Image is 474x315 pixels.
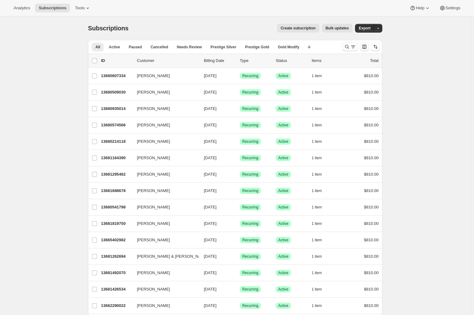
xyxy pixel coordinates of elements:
span: 1 item [312,303,322,308]
span: [PERSON_NAME] & [PERSON_NAME] [137,253,208,260]
div: 13665402982[PERSON_NAME][DATE]SuccessRecurringSuccessActive1 item$810.00 [101,236,379,244]
span: Active [278,221,288,226]
button: [PERSON_NAME] [133,186,195,196]
button: Settings [436,4,464,12]
span: Cancelled [151,45,168,50]
button: [PERSON_NAME] [133,219,195,229]
span: [DATE] [204,238,217,242]
span: $810.00 [364,238,379,242]
span: $810.00 [364,303,379,308]
span: 1 item [312,139,322,144]
span: Recurring [242,123,258,128]
p: 13680935014 [101,106,132,112]
span: Recurring [242,303,258,308]
span: Analytics [14,6,30,11]
span: [PERSON_NAME] [137,89,170,95]
p: 13680214118 [101,138,132,145]
span: 1 item [312,90,322,95]
p: 13681688678 [101,188,132,194]
span: 1 item [312,238,322,243]
span: [PERSON_NAME] [137,73,170,79]
span: $810.00 [364,188,379,193]
button: Tools [71,4,94,12]
div: 13681819750[PERSON_NAME][DATE]SuccessRecurringSuccessActive1 item$810.00 [101,219,379,228]
button: [PERSON_NAME] [133,120,195,130]
div: 13680607334[PERSON_NAME][DATE]SuccessRecurringSuccessActive1 item$810.00 [101,72,379,80]
span: [PERSON_NAME] [137,171,170,177]
span: Subscriptions [39,6,66,11]
span: $810.00 [364,172,379,177]
span: [DATE] [204,106,217,111]
button: Customize table column order and visibility [360,42,369,51]
span: 1 item [312,205,322,210]
span: Tools [75,6,85,11]
p: Billing Date [204,58,235,64]
button: Create subscription [277,24,319,33]
button: 1 item [312,269,329,277]
span: [PERSON_NAME] [137,286,170,292]
div: 13681688678[PERSON_NAME][DATE]SuccessRecurringSuccessActive1 item$810.00 [101,186,379,195]
button: Analytics [10,4,34,12]
p: 13680574566 [101,122,132,128]
button: 1 item [312,88,329,97]
button: Help [406,4,434,12]
button: 1 item [312,104,329,113]
button: Create new view [304,43,314,51]
span: $810.00 [364,90,379,94]
span: Create subscription [281,26,316,31]
span: [DATE] [204,139,217,144]
span: Recurring [242,254,258,259]
button: [PERSON_NAME] [133,153,195,163]
span: Recurring [242,238,258,243]
button: 1 item [312,203,329,212]
div: 13681492070[PERSON_NAME][DATE]SuccessRecurringSuccessActive1 item$810.00 [101,269,379,277]
button: 1 item [312,121,329,129]
span: Active [278,205,288,210]
span: $810.00 [364,270,379,275]
span: 1 item [312,270,322,275]
span: Recurring [242,221,258,226]
button: 1 item [312,186,329,195]
button: 1 item [312,137,329,146]
span: [DATE] [204,155,217,160]
span: $810.00 [364,254,379,259]
span: [DATE] [204,172,217,177]
p: 13681426534 [101,286,132,292]
div: 13681262694[PERSON_NAME] & [PERSON_NAME][DATE]SuccessRecurringSuccessActive1 item$810.00 [101,252,379,261]
p: Status [276,58,307,64]
span: [DATE] [204,205,217,209]
span: [DATE] [204,254,217,259]
span: Active [278,139,288,144]
span: 1 item [312,221,322,226]
span: 1 item [312,254,322,259]
p: 13681164390 [101,155,132,161]
button: Search and filter results [343,42,358,51]
span: $810.00 [364,73,379,78]
span: 1 item [312,123,322,128]
button: [PERSON_NAME] [133,71,195,81]
span: Prestige Silver [210,45,236,50]
button: [PERSON_NAME] [133,202,195,212]
span: [DATE] [204,303,217,308]
span: Prestige Gold [245,45,269,50]
span: Subscriptions [88,25,129,32]
div: IDCustomerBilling DateTypeStatusItemsTotal [101,58,379,64]
span: [PERSON_NAME] [137,155,170,161]
p: 13681492070 [101,270,132,276]
span: Recurring [242,139,258,144]
span: Active [278,270,288,275]
div: 13680509030[PERSON_NAME][DATE]SuccessRecurringSuccessActive1 item$810.00 [101,88,379,97]
span: $810.00 [364,106,379,111]
span: [PERSON_NAME] [137,270,170,276]
p: 13680541798 [101,204,132,210]
span: 1 item [312,287,322,292]
button: Export [355,24,374,33]
span: [PERSON_NAME] [137,106,170,112]
span: Help [416,6,424,11]
span: 1 item [312,155,322,160]
div: 13662290022[PERSON_NAME][DATE]SuccessRecurringSuccessActive1 item$810.00 [101,301,379,310]
div: 13680935014[PERSON_NAME][DATE]SuccessRecurringSuccessActive1 item$810.00 [101,104,379,113]
p: 13680509030 [101,89,132,95]
p: Total [370,58,379,64]
button: [PERSON_NAME] [133,284,195,294]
